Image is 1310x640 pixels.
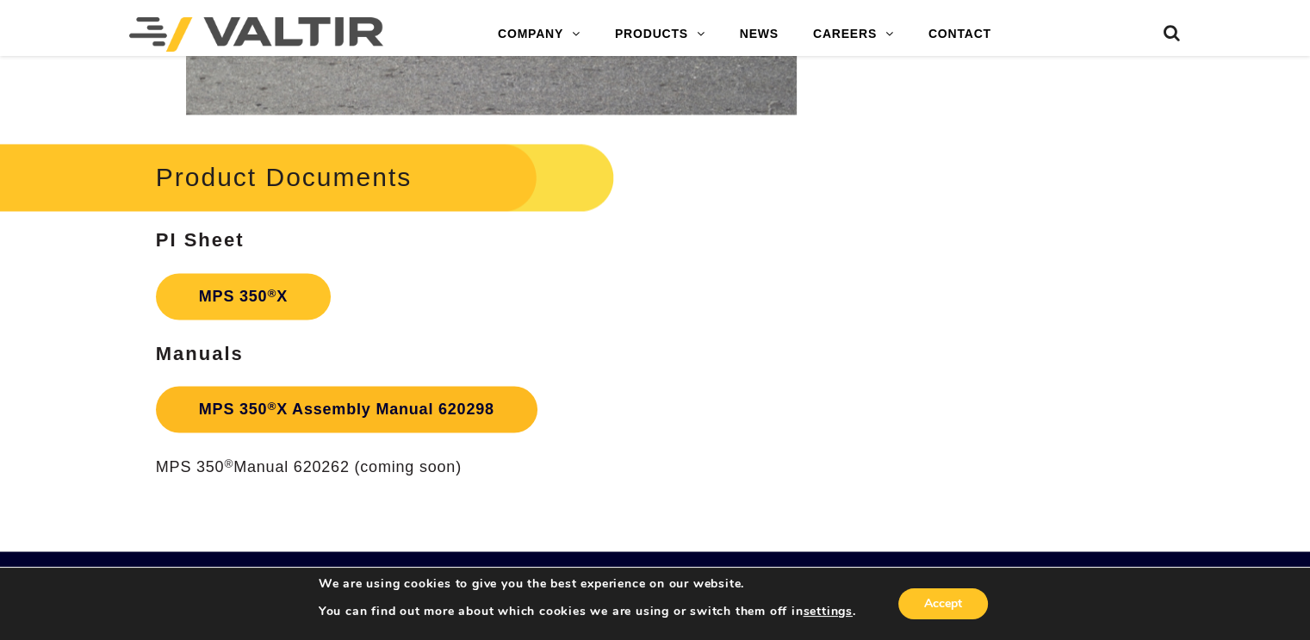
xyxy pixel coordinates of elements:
[898,588,988,619] button: Accept
[319,604,856,619] p: You can find out more about which cookies we are using or switch them off in .
[156,229,245,251] strong: PI Sheet
[267,400,276,413] sup: ®
[224,457,233,469] sup: ®
[267,287,276,300] sup: ®
[796,17,911,52] a: CAREERS
[156,386,537,432] a: MPS 350®X Assembly Manual 620298
[803,604,852,619] button: settings
[319,576,856,592] p: We are using cookies to give you the best experience on our website.
[598,17,723,52] a: PRODUCTS
[156,343,244,364] strong: Manuals
[911,17,1009,52] a: CONTACT
[481,17,598,52] a: COMPANY
[156,273,331,320] a: MPS 350®X
[129,17,383,52] img: Valtir
[199,288,288,305] strong: MPS 350 X
[156,457,827,476] p: MPS 350 Manual 620262 (coming soon)
[723,17,796,52] a: NEWS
